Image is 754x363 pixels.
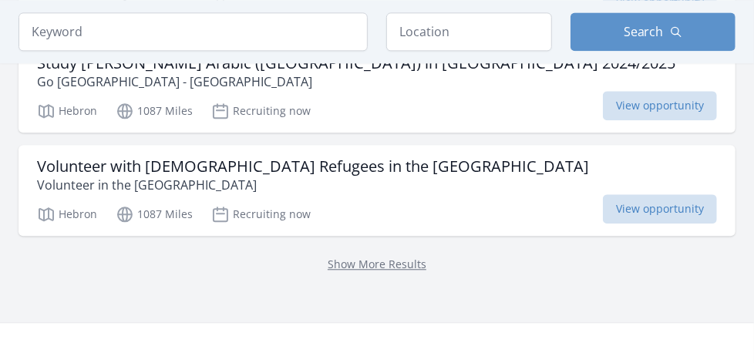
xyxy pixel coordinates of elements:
a: Volunteer with [DEMOGRAPHIC_DATA] Refugees in the [GEOGRAPHIC_DATA] Volunteer in the [GEOGRAPHIC_... [19,145,735,236]
p: Hebron [37,102,97,120]
input: Location [386,12,552,51]
p: Volunteer in the [GEOGRAPHIC_DATA] [37,176,589,194]
span: View opportunity [603,91,717,120]
p: Recruiting now [211,205,311,224]
h3: Volunteer with [DEMOGRAPHIC_DATA] Refugees in the [GEOGRAPHIC_DATA] [37,157,589,176]
a: Show More Results [328,257,426,271]
p: Hebron [37,205,97,224]
a: Study [PERSON_NAME] Arabic ([GEOGRAPHIC_DATA]) in [GEOGRAPHIC_DATA] 2024/2025 Go [GEOGRAPHIC_DATA... [19,42,735,133]
p: Recruiting now [211,102,311,120]
p: 1087 Miles [116,205,193,224]
p: 1087 Miles [116,102,193,120]
p: Go [GEOGRAPHIC_DATA] - [GEOGRAPHIC_DATA] [37,72,675,91]
button: Search [571,12,736,51]
h3: Study [PERSON_NAME] Arabic ([GEOGRAPHIC_DATA]) in [GEOGRAPHIC_DATA] 2024/2025 [37,54,675,72]
span: View opportunity [603,194,717,224]
span: Search [624,22,664,41]
input: Keyword [19,12,368,51]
